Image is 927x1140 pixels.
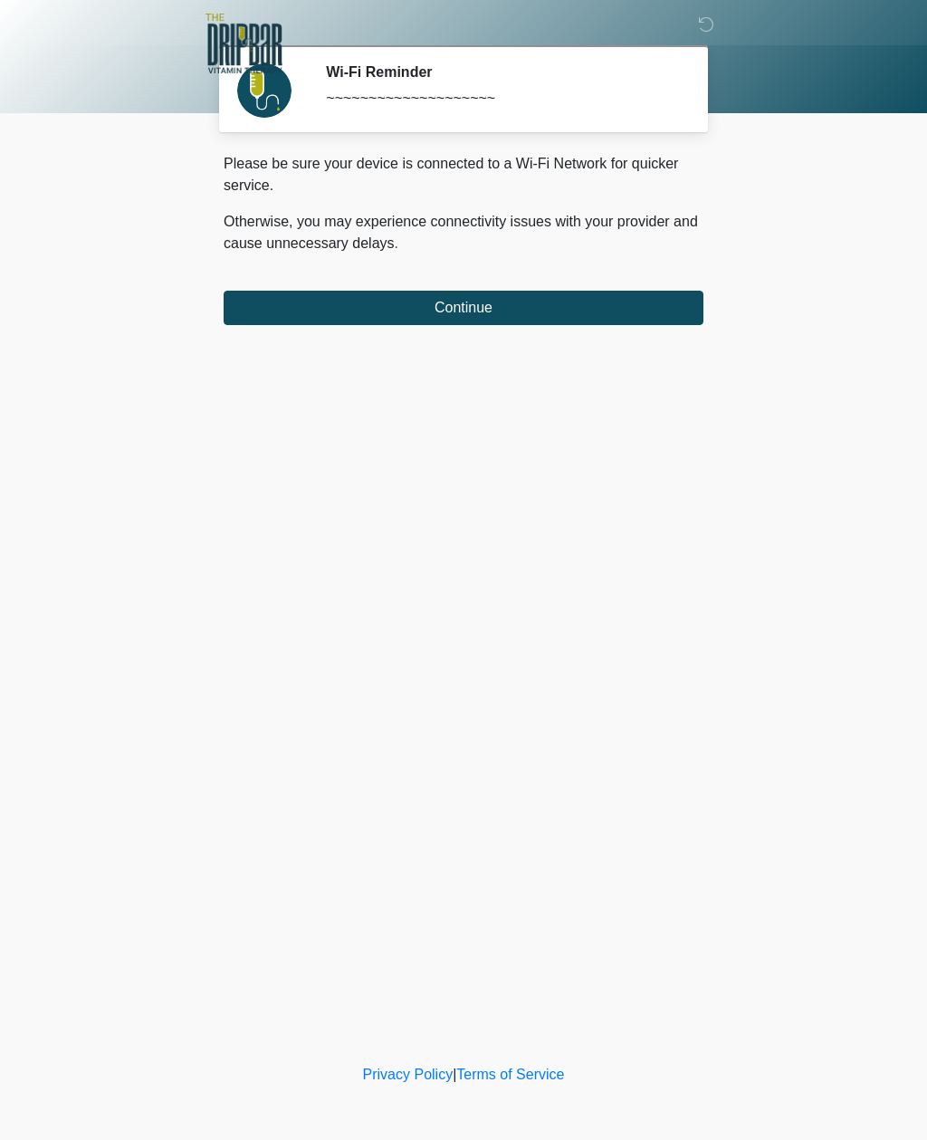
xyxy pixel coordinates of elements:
[224,291,703,325] button: Continue
[363,1067,454,1082] a: Privacy Policy
[395,235,398,251] span: .
[456,1067,564,1082] a: Terms of Service
[224,153,703,196] p: Please be sure your device is connected to a Wi-Fi Network for quicker service.
[205,14,282,73] img: The DRIPBaR - Alamo Ranch SATX Logo
[453,1067,456,1082] a: |
[237,63,291,118] img: Agent Avatar
[326,88,676,110] div: ~~~~~~~~~~~~~~~~~~~~
[224,211,703,254] p: Otherwise, you may experience connectivity issues with your provider and cause unnecessary delays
